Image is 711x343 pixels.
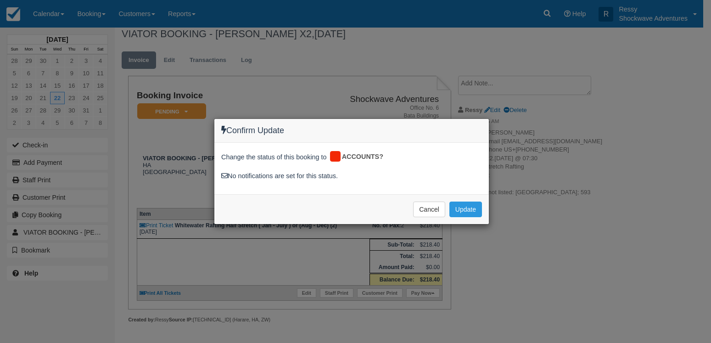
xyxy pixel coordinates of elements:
[221,126,482,135] h4: Confirm Update
[413,202,445,217] button: Cancel
[329,150,390,164] div: ACCOUNTS?
[221,171,482,181] div: No notifications are set for this status.
[221,152,327,164] span: Change the status of this booking to
[449,202,482,217] button: Update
